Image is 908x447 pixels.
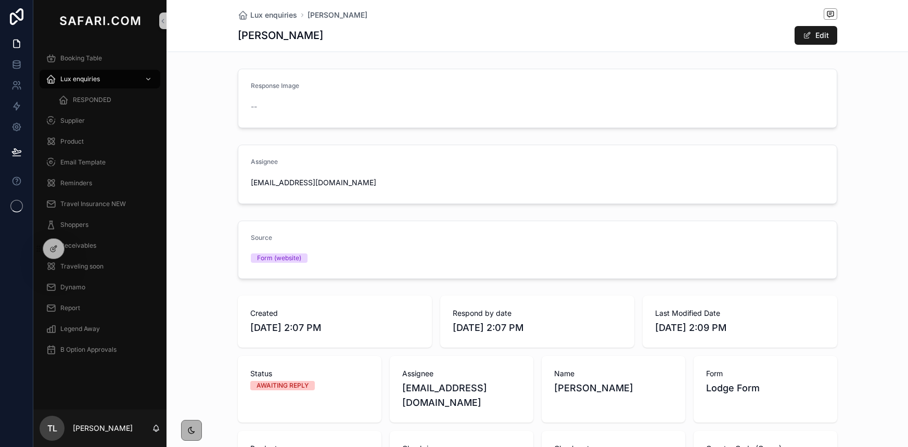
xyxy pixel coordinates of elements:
[60,179,92,187] span: Reminders
[60,75,100,83] span: Lux enquiries
[250,368,369,379] span: Status
[554,381,673,395] span: [PERSON_NAME]
[40,153,160,172] a: Email Template
[251,158,278,165] span: Assignee
[40,49,160,68] a: Booking Table
[40,111,160,130] a: Supplier
[795,26,837,45] button: Edit
[706,381,825,395] span: Lodge Form
[40,257,160,276] a: Traveling soon
[40,299,160,317] a: Report
[257,253,301,263] div: Form (website)
[453,321,622,335] span: [DATE] 2:07 PM
[33,42,167,373] div: scrollable content
[40,174,160,193] a: Reminders
[655,308,824,318] span: Last Modified Date
[40,278,160,297] a: Dynamo
[40,70,160,88] a: Lux enquiries
[40,215,160,234] a: Shoppers
[238,28,323,43] h1: [PERSON_NAME]
[250,10,297,20] span: Lux enquiries
[40,340,160,359] a: B Option Approvals
[73,423,133,433] p: [PERSON_NAME]
[60,241,96,250] span: Receivables
[60,137,84,146] span: Product
[60,304,80,312] span: Report
[60,117,85,125] span: Supplier
[40,320,160,338] a: Legend Away
[706,368,825,379] span: Form
[251,101,257,112] span: --
[402,368,521,379] span: Assignee
[60,346,117,354] span: B Option Approvals
[40,236,160,255] a: Receivables
[60,221,88,229] span: Shoppers
[308,10,367,20] a: [PERSON_NAME]
[60,200,126,208] span: Travel Insurance NEW
[655,321,824,335] span: [DATE] 2:09 PM
[251,177,388,188] span: [EMAIL_ADDRESS][DOMAIN_NAME]
[250,308,419,318] span: Created
[40,132,160,151] a: Product
[453,308,622,318] span: Respond by date
[73,96,111,104] span: RESPONDED
[251,234,272,241] span: Source
[250,321,419,335] span: [DATE] 2:07 PM
[60,54,102,62] span: Booking Table
[60,325,100,333] span: Legend Away
[251,82,299,90] span: Response Image
[60,158,106,167] span: Email Template
[402,381,521,410] span: [EMAIL_ADDRESS][DOMAIN_NAME]
[60,283,85,291] span: Dynamo
[554,368,673,379] span: Name
[57,12,143,29] img: App logo
[40,195,160,213] a: Travel Insurance NEW
[238,10,297,20] a: Lux enquiries
[257,381,309,390] div: AWAITING REPLY
[60,262,104,271] span: Traveling soon
[52,91,160,109] a: RESPONDED
[47,422,57,435] span: TL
